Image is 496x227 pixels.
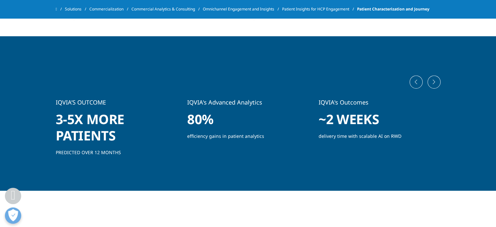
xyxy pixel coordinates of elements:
button: Open Preferences [5,207,21,224]
div: Next slide [428,75,441,89]
a: Solutions [65,3,89,15]
a: Omnichannel Engagement and Insights [203,3,282,15]
h5: IQVIA’S OUTCOME [55,98,177,111]
div: 2 / 5 [55,98,177,161]
h1: 3-5x more patients [55,111,177,149]
h5: IQVIA's Advanced Analytics [187,98,309,111]
h1: ~2 weeks [319,111,440,132]
p: efficiency gains in patient analytics [187,132,309,145]
span: Patient Characterization and Journey [357,3,429,15]
h5: IQVIA's Outcomes [319,98,440,111]
div: Previous slide [410,75,423,89]
p: delivery time with scalable AI on RWD [319,132,440,145]
p: PREDICTED OVER 12 MONTHS [55,149,177,161]
a: Commercial Analytics & Consulting [131,3,203,15]
div: 3 / 5 [187,98,309,145]
div: 4 / 5 [319,98,440,145]
a: Patient Insights for HCP Engagement [282,3,357,15]
a: Commercialization [89,3,131,15]
h1: 80% [187,111,309,132]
